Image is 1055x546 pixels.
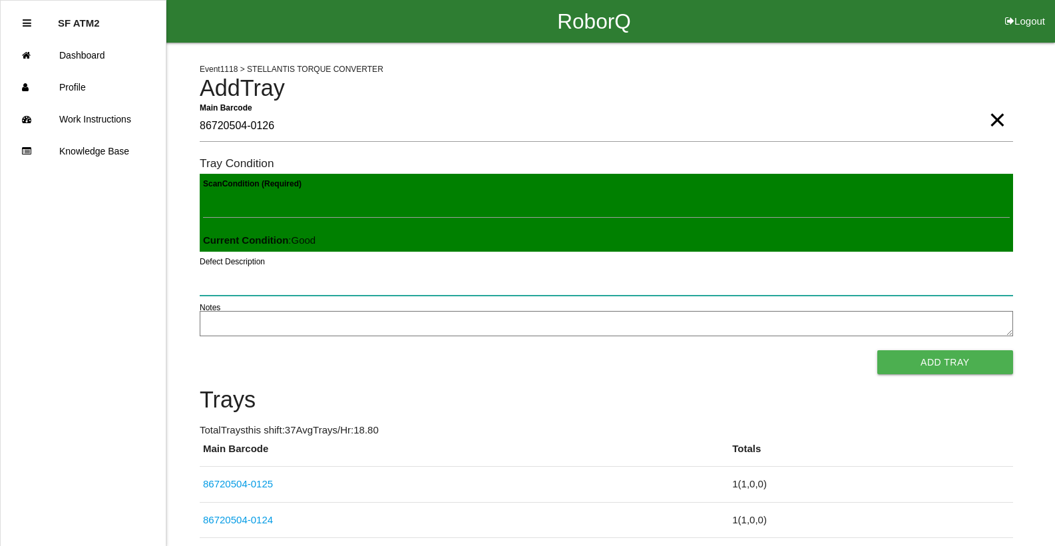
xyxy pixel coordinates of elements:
h4: Add Tray [200,76,1013,101]
th: Totals [729,441,1012,467]
span: Event 1118 > STELLANTIS TORQUE CONVERTER [200,65,383,74]
a: Knowledge Base [1,135,166,167]
a: Dashboard [1,39,166,71]
th: Main Barcode [200,441,729,467]
p: Total Trays this shift: 37 Avg Trays /Hr: 18.80 [200,423,1013,438]
a: 86720504-0124 [203,514,273,525]
label: Notes [200,302,220,314]
h4: Trays [200,388,1013,413]
td: 1 ( 1 , 0 , 0 ) [729,467,1012,503]
a: Work Instructions [1,103,166,135]
h6: Tray Condition [200,157,1013,170]
b: Main Barcode [200,103,252,112]
label: Defect Description [200,256,265,268]
span: Clear Input [988,93,1006,120]
span: : Good [203,234,316,246]
a: Profile [1,71,166,103]
button: Add Tray [877,350,1013,374]
a: 86720504-0125 [203,478,273,489]
b: Current Condition [203,234,288,246]
input: Required [200,111,1013,142]
td: 1 ( 1 , 0 , 0 ) [729,502,1012,538]
p: SF ATM2 [58,7,100,29]
div: Close [23,7,31,39]
b: Scan Condition (Required) [203,179,302,188]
